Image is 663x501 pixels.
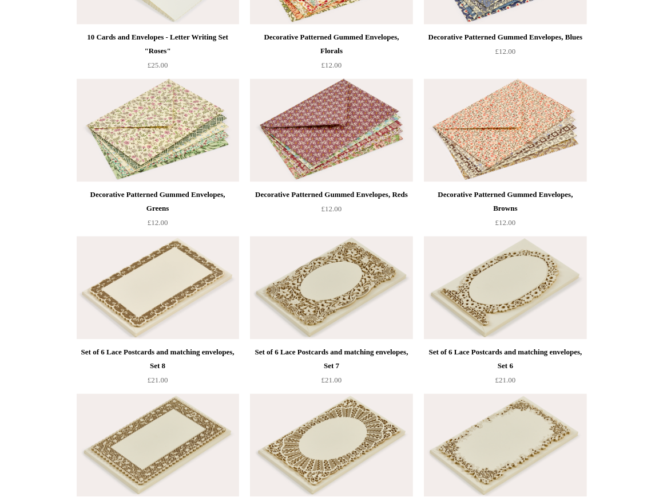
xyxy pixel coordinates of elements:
[424,188,586,235] a: Decorative Patterned Gummed Envelopes, Browns £12.00
[424,394,586,497] img: Set of 6 Lace Postcards and matching envelopes, Set 3
[424,236,586,340] a: Set of 6 Lace Postcards and matching envelopes, Set 6 Set of 6 Lace Postcards and matching envelo...
[321,376,342,385] span: £21.00
[250,79,412,182] a: Decorative Patterned Gummed Envelopes, Reds Decorative Patterned Gummed Envelopes, Reds
[77,236,239,340] img: Set of 6 Lace Postcards and matching envelopes, Set 8
[427,31,583,45] div: Decorative Patterned Gummed Envelopes, Blues
[253,346,410,373] div: Set of 6 Lace Postcards and matching envelopes, Set 7
[250,236,412,340] a: Set of 6 Lace Postcards and matching envelopes, Set 7 Set of 6 Lace Postcards and matching envelo...
[80,346,236,373] div: Set of 6 Lace Postcards and matching envelopes, Set 8
[321,205,342,214] span: £12.00
[424,394,586,497] a: Set of 6 Lace Postcards and matching envelopes, Set 3 Set of 6 Lace Postcards and matching envelo...
[253,31,410,58] div: Decorative Patterned Gummed Envelopes, Florals
[250,236,412,340] img: Set of 6 Lace Postcards and matching envelopes, Set 7
[424,79,586,182] a: Decorative Patterned Gummed Envelopes, Browns Decorative Patterned Gummed Envelopes, Browns
[77,236,239,340] a: Set of 6 Lace Postcards and matching envelopes, Set 8 Set of 6 Lace Postcards and matching envelo...
[250,394,412,497] a: Set of 6 Lace Postcards and matching envelopes, Set 4 Set of 6 Lace Postcards and matching envelo...
[253,188,410,202] div: Decorative Patterned Gummed Envelopes, Reds
[250,188,412,235] a: Decorative Patterned Gummed Envelopes, Reds £12.00
[77,394,239,497] img: Set of 6 Lace Postcards and matching envelopes, Set 5
[77,394,239,497] a: Set of 6 Lace Postcards and matching envelopes, Set 5 Set of 6 Lace Postcards and matching envelo...
[495,219,516,227] span: £12.00
[148,61,168,70] span: £25.00
[250,79,412,182] img: Decorative Patterned Gummed Envelopes, Reds
[77,188,239,235] a: Decorative Patterned Gummed Envelopes, Greens £12.00
[321,61,342,70] span: £12.00
[427,188,583,216] div: Decorative Patterned Gummed Envelopes, Browns
[250,346,412,393] a: Set of 6 Lace Postcards and matching envelopes, Set 7 £21.00
[424,79,586,182] img: Decorative Patterned Gummed Envelopes, Browns
[427,346,583,373] div: Set of 6 Lace Postcards and matching envelopes, Set 6
[424,31,586,78] a: Decorative Patterned Gummed Envelopes, Blues £12.00
[424,346,586,393] a: Set of 6 Lace Postcards and matching envelopes, Set 6 £21.00
[77,79,239,182] img: Decorative Patterned Gummed Envelopes, Greens
[495,48,516,56] span: £12.00
[250,394,412,497] img: Set of 6 Lace Postcards and matching envelopes, Set 4
[80,31,236,58] div: 10 Cards and Envelopes - Letter Writing Set "Roses"
[77,346,239,393] a: Set of 6 Lace Postcards and matching envelopes, Set 8 £21.00
[148,376,168,385] span: £21.00
[77,31,239,78] a: 10 Cards and Envelopes - Letter Writing Set "Roses" £25.00
[424,236,586,340] img: Set of 6 Lace Postcards and matching envelopes, Set 6
[250,31,412,78] a: Decorative Patterned Gummed Envelopes, Florals £12.00
[80,188,236,216] div: Decorative Patterned Gummed Envelopes, Greens
[148,219,168,227] span: £12.00
[77,79,239,182] a: Decorative Patterned Gummed Envelopes, Greens Decorative Patterned Gummed Envelopes, Greens
[495,376,516,385] span: £21.00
